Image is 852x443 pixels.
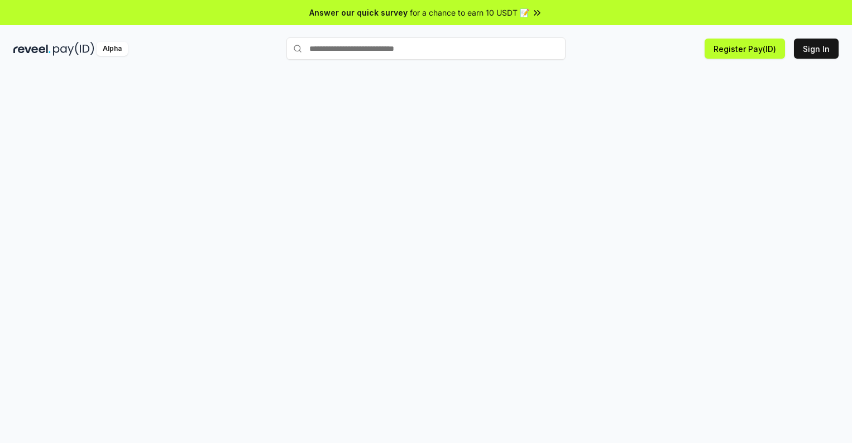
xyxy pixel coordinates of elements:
[309,7,408,18] span: Answer our quick survey
[97,42,128,56] div: Alpha
[13,42,51,56] img: reveel_dark
[410,7,529,18] span: for a chance to earn 10 USDT 📝
[794,39,839,59] button: Sign In
[53,42,94,56] img: pay_id
[705,39,785,59] button: Register Pay(ID)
